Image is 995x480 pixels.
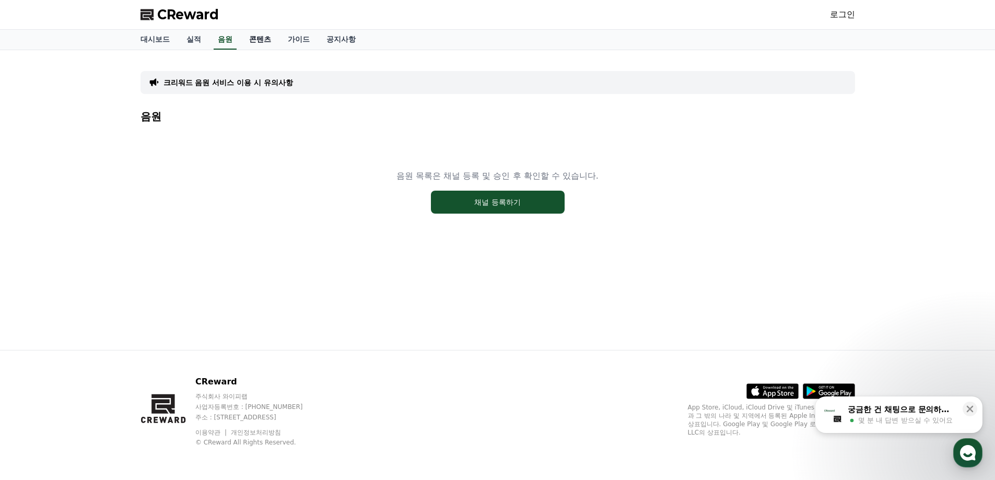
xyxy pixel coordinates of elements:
[279,30,318,50] a: 가이드
[163,77,293,88] a: 크리워드 음원 서비스 이용 시 유의사항
[830,8,855,21] a: 로그인
[431,191,565,214] button: 채널 등록하기
[396,170,599,182] p: 음원 목록은 채널 등록 및 승인 후 확인할 수 있습니다.
[96,347,108,356] span: 대화
[132,30,178,50] a: 대시보드
[195,429,228,436] a: 이용약관
[318,30,364,50] a: 공지사항
[688,403,855,437] p: App Store, iCloud, iCloud Drive 및 iTunes Store는 미국과 그 밖의 나라 및 지역에서 등록된 Apple Inc.의 서비스 상표입니다. Goo...
[33,347,39,355] span: 홈
[214,30,237,50] a: 음원
[157,6,219,23] span: CReward
[195,403,323,411] p: 사업자등록번호 : [PHONE_NUMBER]
[195,438,323,447] p: © CReward All Rights Reserved.
[231,429,281,436] a: 개인정보처리방침
[195,376,323,388] p: CReward
[195,413,323,422] p: 주소 : [STREET_ADDRESS]
[241,30,279,50] a: 콘텐츠
[141,6,219,23] a: CReward
[69,331,135,357] a: 대화
[141,111,855,122] h4: 음원
[3,331,69,357] a: 홈
[161,347,174,355] span: 설정
[195,392,323,401] p: 주식회사 와이피랩
[135,331,201,357] a: 설정
[178,30,209,50] a: 실적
